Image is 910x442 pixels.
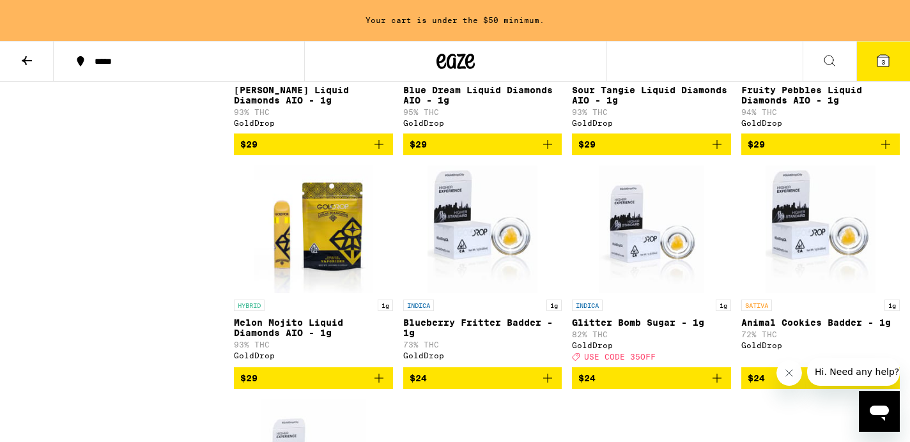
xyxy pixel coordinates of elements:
button: 3 [856,42,910,81]
p: Melon Mojito Liquid Diamonds AIO - 1g [234,317,393,338]
div: GoldDrop [234,351,393,360]
p: 72% THC [741,330,900,339]
p: [PERSON_NAME] Liquid Diamonds AIO - 1g [234,85,393,105]
p: Fruity Pebbles Liquid Diamonds AIO - 1g [741,85,900,105]
img: GoldDrop - Blueberry Fritter Badder - 1g [428,165,537,293]
p: Glitter Bomb Sugar - 1g [572,317,731,328]
p: 94% THC [741,108,900,116]
iframe: Button to launch messaging window [859,391,900,432]
p: 95% THC [403,108,562,116]
button: Add to bag [403,133,562,155]
span: $29 [410,139,427,149]
p: SATIVA [741,300,772,311]
a: Open page for Glitter Bomb Sugar - 1g from GoldDrop [572,165,731,367]
p: HYBRID [234,300,265,311]
button: Add to bag [403,367,562,389]
p: 82% THC [572,330,731,339]
a: Open page for Animal Cookies Badder - 1g from GoldDrop [741,165,900,367]
img: GoldDrop - Animal Cookies Badder - 1g [766,165,875,293]
p: 1g [378,300,393,311]
span: USE CODE 35OFF [584,353,656,361]
span: $29 [748,139,765,149]
span: $24 [410,373,427,383]
p: INDICA [572,300,603,311]
button: Add to bag [572,133,731,155]
a: Open page for Blueberry Fritter Badder - 1g from GoldDrop [403,165,562,367]
img: GoldDrop - Glitter Bomb Sugar - 1g [599,165,704,293]
span: $29 [240,139,258,149]
button: Add to bag [741,367,900,389]
p: 73% THC [403,340,562,349]
a: Open page for Melon Mojito Liquid Diamonds AIO - 1g from GoldDrop [234,165,393,367]
div: GoldDrop [403,119,562,127]
span: $29 [240,373,258,383]
div: GoldDrop [403,351,562,360]
p: 1g [546,300,562,311]
button: Add to bag [234,133,393,155]
p: 93% THC [234,340,393,349]
span: $29 [578,139,596,149]
span: $24 [578,373,596,383]
iframe: Message from company [807,358,900,386]
p: 93% THC [234,108,393,116]
button: Add to bag [741,133,900,155]
p: Blue Dream Liquid Diamonds AIO - 1g [403,85,562,105]
span: $24 [748,373,765,383]
button: Add to bag [572,367,731,389]
p: INDICA [403,300,434,311]
p: Sour Tangie Liquid Diamonds AIO - 1g [572,85,731,105]
p: 1g [884,300,900,311]
img: GoldDrop - Melon Mojito Liquid Diamonds AIO - 1g [254,165,373,293]
div: GoldDrop [572,341,731,349]
div: GoldDrop [741,341,900,349]
div: GoldDrop [741,119,900,127]
p: Blueberry Fritter Badder - 1g [403,317,562,338]
span: 3 [881,58,885,66]
p: Animal Cookies Badder - 1g [741,317,900,328]
p: 93% THC [572,108,731,116]
div: GoldDrop [572,119,731,127]
button: Add to bag [234,367,393,389]
div: GoldDrop [234,119,393,127]
p: 1g [716,300,731,311]
iframe: Close message [776,360,802,386]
